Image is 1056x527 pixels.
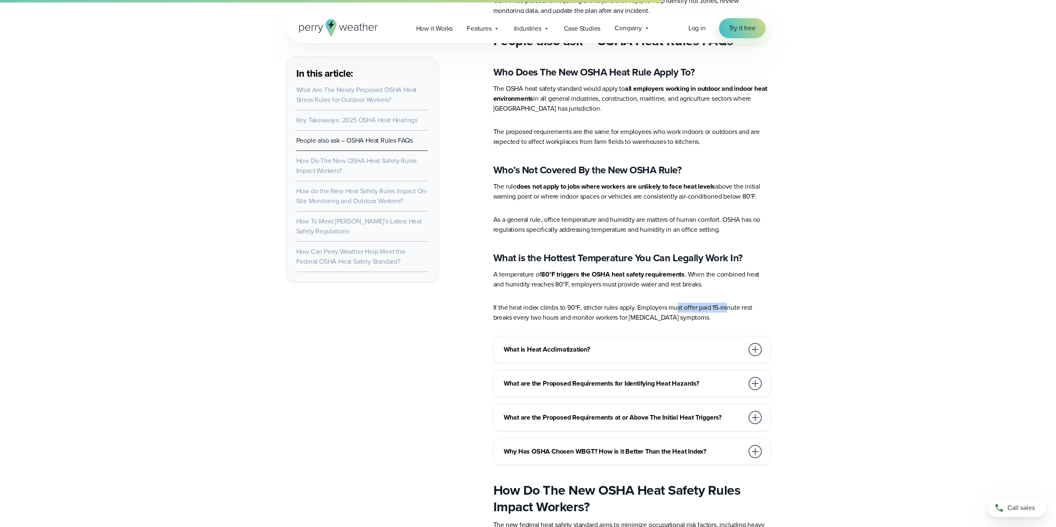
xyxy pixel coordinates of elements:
[504,379,744,389] h3: What are the Proposed Requirements for Identifying Heat Hazards?
[493,270,771,289] p: A temperature of . When the combined heat and humidity reaches 80°F, employers must provide water...
[493,182,771,202] p: The rule above the initial warning point or where indoor spaces or vehicles are consistently air-...
[296,186,428,206] a: How do the New Heat Safety Rules Impact On-Site Monitoring and Outdoor Workers?
[493,303,771,323] p: If the heat index climbs to 90°F, stricter rules apply. Employers must offer paid 15-minute rest ...
[564,24,601,34] span: Case Studies
[493,251,771,265] h3: What is the Hottest Temperature You Can Legally Work In?
[493,84,768,103] strong: all employers working in outdoor and indoor heat environments
[541,270,685,279] strong: 80°F triggers the OSHA heat safety requirements
[493,127,771,147] p: The proposed requirements are the same for employees who work indoors or outdoors and are expecte...
[504,345,744,355] h3: What is Heat Acclimatization?
[514,24,541,34] span: Industries
[416,24,453,34] span: How it Works
[467,24,491,34] span: Features
[296,136,413,145] a: People also ask – OSHA Heat Rules FAQs
[493,163,771,177] h3: Who’s Not Covered By the New OSHA Rule?
[504,413,744,423] h3: What are the Proposed Requirements at or Above The Initial Heat Triggers?
[296,115,417,125] a: Key Takeaways: 2025 OSHA Heat Hearings
[296,67,428,80] h3: In this article:
[296,216,422,236] a: How To Meet [PERSON_NAME]’s Latest Heat Safety Regulations
[493,32,771,49] h2: People also ask – OSHA Heat Rules FAQs
[493,215,771,235] p: As a general rule, office temperature and humidity are matters of human comfort. OSHA has no regu...
[493,66,771,79] h3: Who Does The New OSHA Heat Rule Apply To?
[615,23,642,33] span: Company
[1007,503,1035,513] span: Call sales
[688,23,706,33] a: Log in
[988,499,1046,517] a: Call sales
[409,20,460,37] a: How it Works
[493,480,741,517] strong: How Do The New OSHA Heat Safety Rules Impact Workers?
[557,20,608,37] a: Case Studies
[719,18,766,38] a: Try it free
[504,447,744,457] h3: Why Has OSHA Chosen WBGT? How is it Better Than the Heat Index?
[296,247,405,266] a: How Can Perry Weather Help Meet the Federal OSHA Heat Safety Standard?
[296,156,417,175] a: How Do The New OSHA Heat Safety Rules Impact Workers?
[729,23,756,33] span: Try it free
[296,85,417,104] a: What Are The Newly Proposed OSHA Heat Stress Rules for Outdoor Workers?
[493,84,771,114] p: The OSHA heat safety standard would apply to in all general industries, construction, maritime, a...
[517,182,715,191] strong: does not apply to jobs where workers are unlikely to face heat levels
